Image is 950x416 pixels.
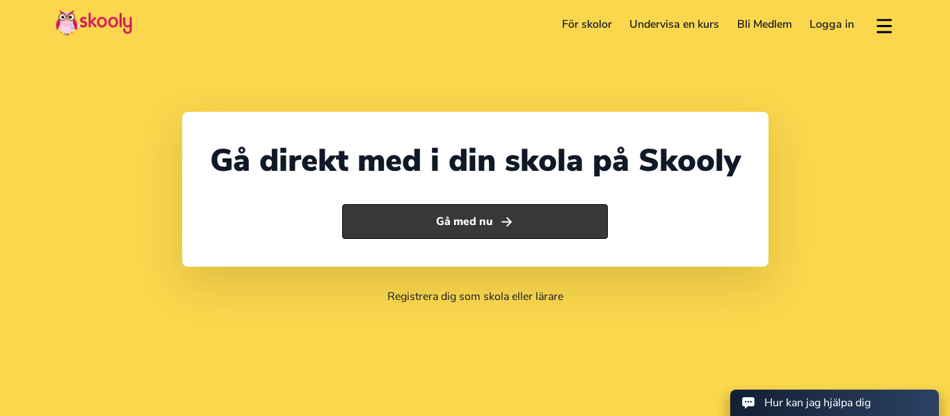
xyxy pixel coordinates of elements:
a: Logga in [801,13,864,35]
a: Registrera dig som skola eller lärare [387,289,563,304]
a: Bli Medlem [728,13,801,35]
a: Undervisa en kurs [620,13,728,35]
div: Gå direkt med i din skola på Skooly [210,140,741,182]
a: För skolor [553,13,621,35]
img: Skooly [56,9,132,36]
button: menu outline [874,13,894,36]
ion-icon: arrow forward outline [499,215,514,229]
button: Gå med nuarrow forward outline [342,204,608,239]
